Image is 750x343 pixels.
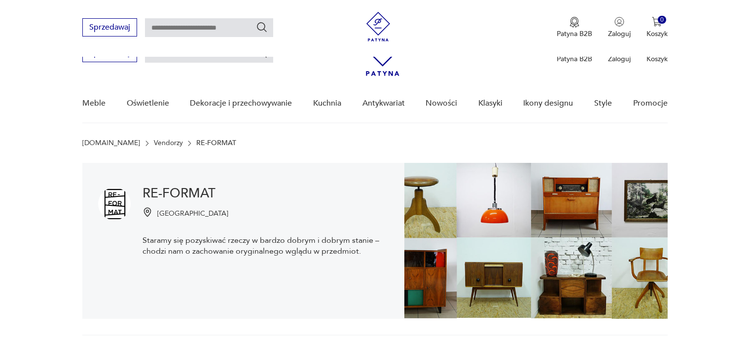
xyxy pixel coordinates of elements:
a: Klasyki [478,84,502,122]
a: Ikona medaluPatyna B2B [557,17,592,38]
a: Style [594,84,612,122]
img: RE-FORMAT [404,163,668,319]
img: Patyna - sklep z meblami i dekoracjami vintage [363,12,393,41]
a: Kuchnia [313,84,341,122]
h1: RE-FORMAT [143,188,389,199]
a: Antykwariat [362,84,405,122]
a: Ikony designu [523,84,573,122]
a: [DOMAIN_NAME] [82,139,140,147]
img: RE-FORMAT [98,188,131,220]
a: Nowości [426,84,457,122]
button: Patyna B2B [557,17,592,38]
p: Zaloguj [608,54,631,64]
img: Ikonka użytkownika [614,17,624,27]
a: Vendorzy [154,139,183,147]
a: Oświetlenie [127,84,169,122]
button: 0Koszyk [646,17,668,38]
p: Patyna B2B [557,29,592,38]
p: Koszyk [646,54,668,64]
img: Ikona medalu [570,17,579,28]
a: Sprzedawaj [82,25,137,32]
a: Sprzedawaj [82,50,137,57]
img: Ikona koszyka [652,17,662,27]
p: Patyna B2B [557,54,592,64]
p: Koszyk [646,29,668,38]
a: Promocje [633,84,668,122]
p: RE-FORMAT [196,139,236,147]
a: Meble [82,84,106,122]
a: Dekoracje i przechowywanie [190,84,292,122]
p: Zaloguj [608,29,631,38]
button: Szukaj [256,21,268,33]
div: 0 [658,16,666,24]
p: Staramy się pozyskiwać rzeczy w bardzo dobrym i dobrym stanie – chodzi nam o zachowanie oryginaln... [143,235,389,257]
button: Zaloguj [608,17,631,38]
img: Ikonka pinezki mapy [143,207,152,217]
button: Sprzedawaj [82,18,137,37]
p: [GEOGRAPHIC_DATA] [157,209,228,218]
